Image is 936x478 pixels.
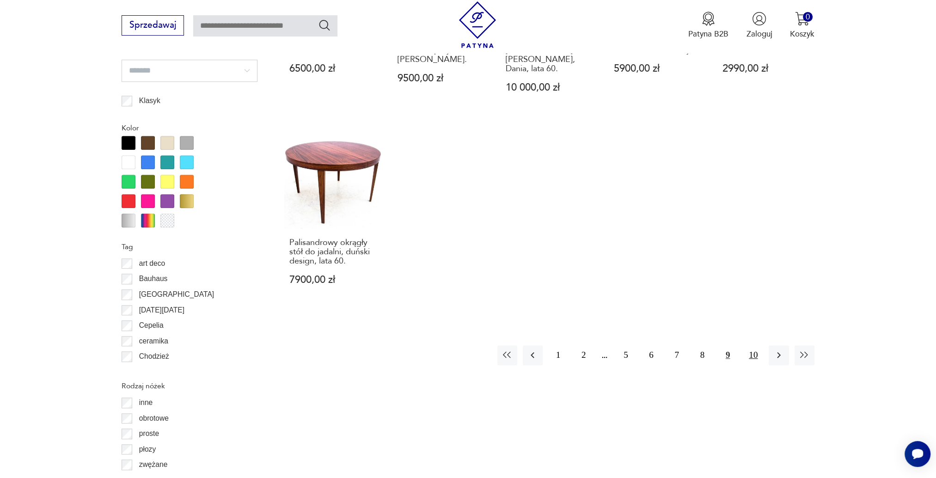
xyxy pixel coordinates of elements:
button: Zaloguj [746,12,772,39]
p: Tag [122,241,257,253]
p: obrotowe [139,412,169,424]
a: Sprzedawaj [122,22,184,30]
p: Chodzież [139,350,169,362]
h3: Duński stół, palisander, lata 60. Po renowacji. [614,36,701,55]
button: Sprzedawaj [122,15,184,36]
button: 7 [667,345,687,365]
p: 2990,00 zł [722,64,809,74]
p: Rodzaj nóżek [122,380,257,392]
p: Koszyk [790,29,814,39]
button: 9 [718,345,738,365]
p: Kolor [122,122,257,134]
h3: Palisandrowy okrągły stół do jadalni, duński design, lata 60. [289,238,377,266]
p: 6500,00 zł [289,64,377,74]
h3: Komplet stołowy stół + 4 krzesła, proj. [PERSON_NAME]. [398,36,485,64]
h3: Stół do jadalni, Hans. [PERSON_NAME] dla [PERSON_NAME], Dania, lata 60. [506,36,593,74]
p: płozy [139,443,156,455]
a: Ikona medaluPatyna B2B [688,12,728,39]
button: 6 [641,345,661,365]
button: 5 [616,345,636,365]
p: Patyna B2B [688,29,728,39]
p: art deco [139,257,165,270]
iframe: Smartsupp widget button [905,441,930,467]
h3: Rozkładany stół, lata 60. [722,36,809,55]
p: inne [139,397,153,409]
img: Ikona medalu [701,12,716,26]
p: 10 000,00 zł [506,83,593,92]
img: Ikonka użytkownika [752,12,766,26]
p: proste [139,428,159,440]
p: Cepelia [139,319,164,331]
p: 9500,00 zł [398,74,485,83]
button: Szukaj [318,18,331,32]
p: ceramika [139,335,168,347]
button: 10 [743,345,763,365]
img: Ikona koszyka [795,12,809,26]
button: 1 [548,345,568,365]
p: Zaloguj [746,29,772,39]
h3: Mahoniowy stół w stylu rokoko. [289,36,377,55]
p: 5900,00 zł [614,64,701,74]
p: Bauhaus [139,273,168,285]
p: Ćmielów [139,366,167,378]
button: Patyna B2B [688,12,728,39]
p: [GEOGRAPHIC_DATA] [139,288,214,300]
div: 0 [803,12,813,22]
button: 8 [692,345,712,365]
p: Klasyk [139,95,160,107]
button: 0Koszyk [790,12,814,39]
img: Patyna - sklep z meblami i dekoracjami vintage [454,1,501,48]
button: 2 [574,345,593,365]
a: Palisandrowy okrągły stół do jadalni, duński design, lata 60.Palisandrowy okrągły stół do jadalni... [284,132,381,306]
p: [DATE][DATE] [139,304,184,316]
p: zwężane [139,459,168,471]
p: 7900,00 zł [289,275,377,285]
